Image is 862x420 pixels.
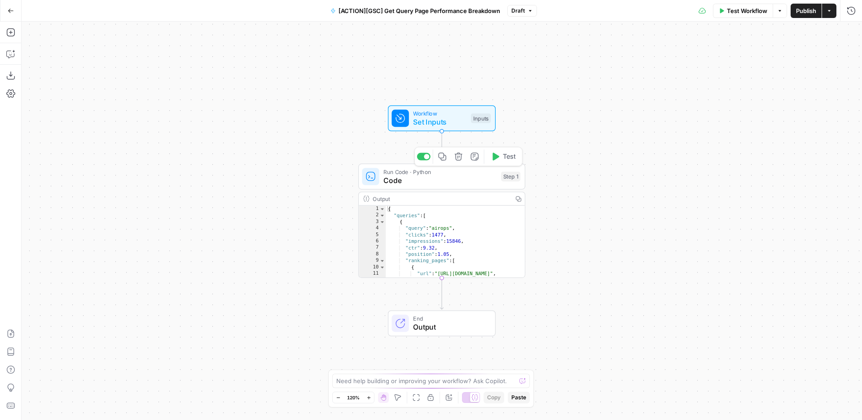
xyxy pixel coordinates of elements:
[359,270,386,277] div: 11
[359,277,386,283] div: 12
[359,238,386,244] div: 6
[484,392,504,403] button: Copy
[413,314,486,323] span: End
[359,232,386,238] div: 5
[379,258,385,264] span: Toggle code folding, rows 9 through 55
[359,258,386,264] div: 9
[511,7,525,15] span: Draft
[325,4,506,18] button: [ACTION][GSC] Get Query Page Performance Breakdown
[379,206,385,212] span: Toggle code folding, rows 1 through 730
[359,264,386,270] div: 10
[796,6,816,15] span: Publish
[503,152,516,161] span: Test
[373,194,508,203] div: Output
[440,278,443,309] g: Edge from step_1 to end
[379,212,385,219] span: Toggle code folding, rows 2 through 723
[358,105,525,131] div: WorkflowSet InputsInputs
[501,172,520,182] div: Step 1
[358,164,525,278] div: Run Code · PythonCodeStep 1TestOutput{ "queries":[ { "query":"airops", "clicks":1477, "impression...
[359,245,386,251] div: 7
[359,212,386,219] div: 2
[339,6,500,15] span: [ACTION][GSC] Get Query Page Performance Breakdown
[507,5,537,17] button: Draft
[359,251,386,257] div: 8
[713,4,773,18] button: Test Workflow
[359,219,386,225] div: 3
[727,6,767,15] span: Test Workflow
[383,175,497,186] span: Code
[359,225,386,232] div: 4
[383,167,497,176] span: Run Code · Python
[791,4,822,18] button: Publish
[487,150,520,164] button: Test
[487,393,501,402] span: Copy
[358,310,525,336] div: EndOutput
[347,394,360,401] span: 120%
[413,109,466,118] span: Workflow
[413,322,486,332] span: Output
[508,392,530,403] button: Paste
[359,206,386,212] div: 1
[511,393,526,402] span: Paste
[379,219,385,225] span: Toggle code folding, rows 3 through 56
[413,116,466,127] span: Set Inputs
[471,113,491,123] div: Inputs
[379,264,385,270] span: Toggle code folding, rows 10 through 18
